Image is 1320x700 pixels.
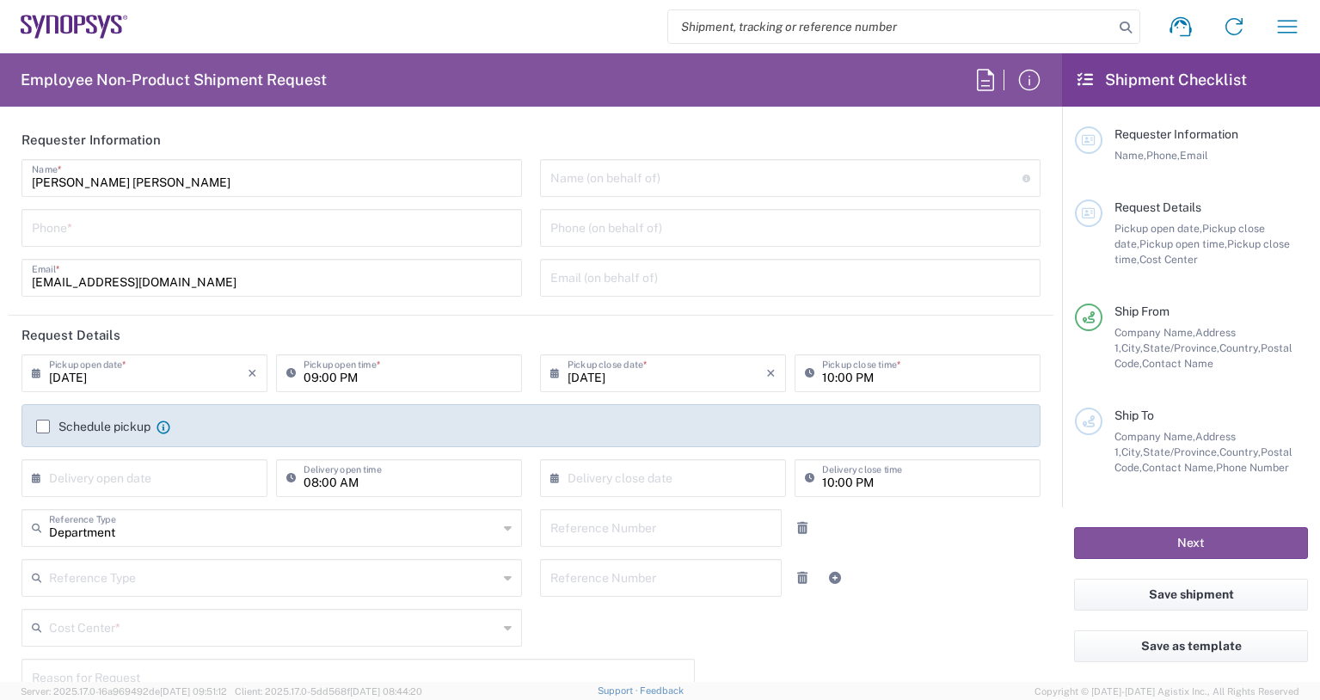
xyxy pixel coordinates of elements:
[1114,408,1154,422] span: Ship To
[1146,149,1180,162] span: Phone,
[1077,70,1247,90] h2: Shipment Checklist
[21,686,227,697] span: Server: 2025.17.0-16a969492de
[1139,253,1198,266] span: Cost Center
[160,686,227,697] span: [DATE] 09:51:12
[1114,149,1146,162] span: Name,
[640,685,684,696] a: Feedback
[350,686,422,697] span: [DATE] 08:44:20
[248,359,257,387] i: ×
[1180,149,1208,162] span: Email
[21,70,327,90] h2: Employee Non-Product Shipment Request
[1142,461,1216,474] span: Contact Name,
[598,685,641,696] a: Support
[1216,461,1289,474] span: Phone Number
[823,566,847,590] a: Add Reference
[1219,445,1261,458] span: Country,
[1143,341,1219,354] span: State/Province,
[1114,304,1170,318] span: Ship From
[668,10,1114,43] input: Shipment, tracking or reference number
[1142,357,1213,370] span: Contact Name
[1139,237,1227,250] span: Pickup open time,
[790,566,814,590] a: Remove Reference
[21,132,161,149] h2: Requester Information
[1219,341,1261,354] span: Country,
[21,327,120,344] h2: Request Details
[766,359,776,387] i: ×
[1114,127,1238,141] span: Requester Information
[1143,445,1219,458] span: State/Province,
[1074,579,1308,611] button: Save shipment
[1114,430,1195,443] span: Company Name,
[1121,341,1143,354] span: City,
[1114,222,1202,235] span: Pickup open date,
[1035,684,1299,699] span: Copyright © [DATE]-[DATE] Agistix Inc., All Rights Reserved
[1121,445,1143,458] span: City,
[1074,527,1308,559] button: Next
[1114,326,1195,339] span: Company Name,
[1074,630,1308,662] button: Save as template
[790,516,814,540] a: Remove Reference
[235,686,422,697] span: Client: 2025.17.0-5dd568f
[1114,200,1201,214] span: Request Details
[36,420,150,433] label: Schedule pickup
